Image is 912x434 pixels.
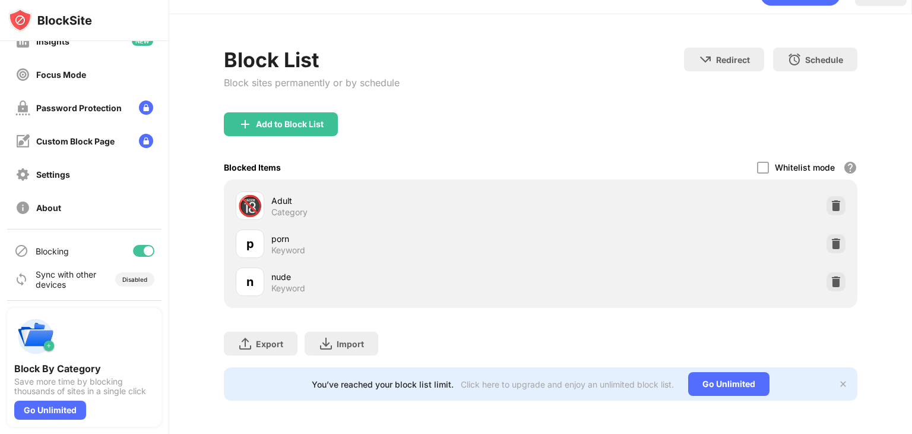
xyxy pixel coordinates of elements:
div: Adult [271,194,540,207]
div: Blocking [36,246,69,256]
img: lock-menu.svg [139,134,153,148]
img: push-categories.svg [14,315,57,358]
div: Focus Mode [36,70,86,80]
div: Blocked Items [224,162,281,172]
div: Insights [36,36,69,46]
img: sync-icon.svg [14,272,28,287]
div: Settings [36,169,70,180]
div: Block By Category [14,363,154,375]
div: Go Unlimited [14,401,86,420]
img: new-icon.svg [132,36,153,46]
div: Keyword [271,283,305,294]
div: About [36,203,61,213]
div: Sync with other devices [36,269,97,290]
div: Block List [224,48,400,72]
div: Keyword [271,245,305,256]
div: 🔞 [237,194,262,218]
div: Go Unlimited [688,372,769,396]
img: blocking-icon.svg [14,244,28,258]
img: logo-blocksite.svg [8,8,92,32]
div: Export [256,339,283,349]
div: n [246,273,254,291]
div: Add to Block List [256,119,324,129]
img: settings-off.svg [15,167,30,182]
img: lock-menu.svg [139,100,153,115]
img: x-button.svg [838,379,848,389]
div: Import [337,339,364,349]
div: Click here to upgrade and enjoy an unlimited block list. [461,379,674,389]
div: Schedule [805,55,843,65]
div: Category [271,207,308,218]
div: Whitelist mode [775,162,835,172]
div: Save more time by blocking thousands of sites in a single click [14,377,154,396]
div: Block sites permanently or by schedule [224,77,400,89]
img: customize-block-page-off.svg [15,134,30,149]
img: insights-off.svg [15,34,30,49]
div: Redirect [716,55,750,65]
div: Password Protection [36,103,122,113]
img: password-protection-off.svg [15,100,30,115]
div: p [246,235,254,253]
img: about-off.svg [15,200,30,215]
div: You’ve reached your block list limit. [312,379,454,389]
div: nude [271,271,540,283]
div: porn [271,232,540,245]
div: Custom Block Page [36,136,115,146]
div: Disabled [122,276,147,283]
img: focus-off.svg [15,67,30,82]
